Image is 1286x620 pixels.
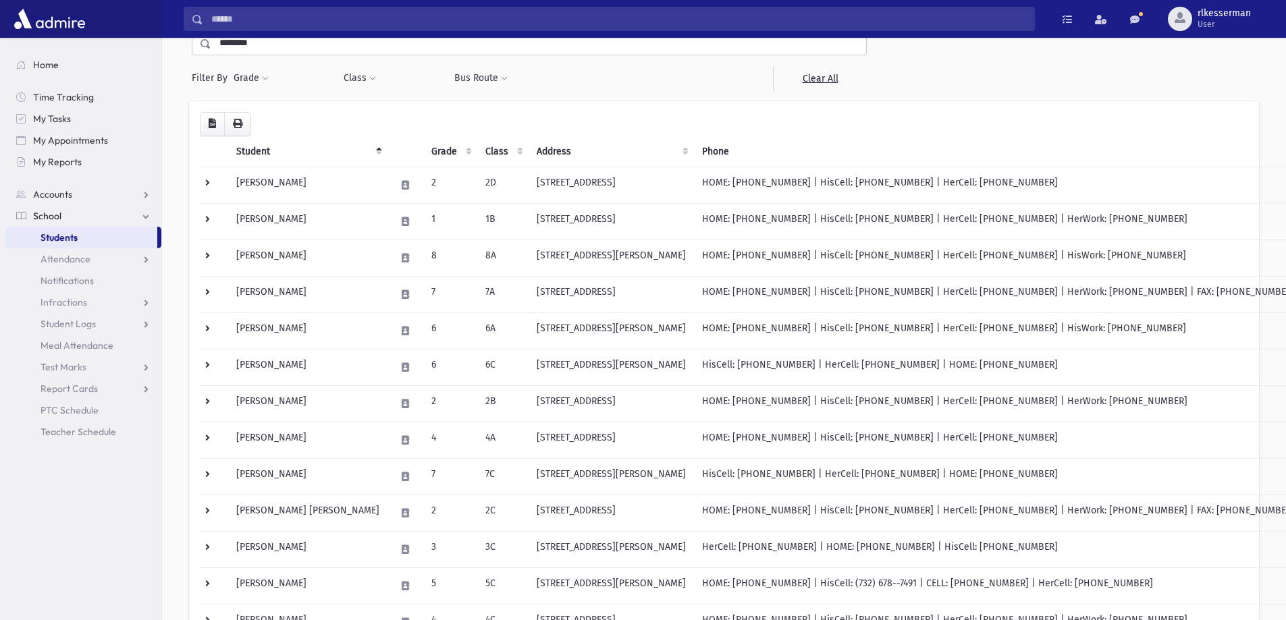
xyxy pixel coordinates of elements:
[1198,8,1251,19] span: rlkesserman
[529,567,694,604] td: [STREET_ADDRESS][PERSON_NAME]
[5,54,161,76] a: Home
[529,385,694,422] td: [STREET_ADDRESS]
[5,421,161,443] a: Teacher Schedule
[233,66,269,90] button: Grade
[41,253,90,265] span: Attendance
[423,167,477,203] td: 2
[5,151,161,173] a: My Reports
[5,248,161,270] a: Attendance
[228,167,387,203] td: [PERSON_NAME]
[1198,19,1251,30] span: User
[33,210,61,222] span: School
[5,270,161,291] a: Notifications
[423,312,477,349] td: 6
[529,276,694,312] td: [STREET_ADDRESS]
[41,383,98,395] span: Report Cards
[423,422,477,458] td: 4
[477,276,529,312] td: 7A
[529,349,694,385] td: [STREET_ADDRESS][PERSON_NAME]
[228,458,387,495] td: [PERSON_NAME]
[228,422,387,458] td: [PERSON_NAME]
[5,399,161,421] a: PTC Schedule
[228,567,387,604] td: [PERSON_NAME]
[477,385,529,422] td: 2B
[5,227,157,248] a: Students
[423,349,477,385] td: 6
[41,361,86,373] span: Test Marks
[477,167,529,203] td: 2D
[224,112,251,136] button: Print
[529,458,694,495] td: [STREET_ADDRESS][PERSON_NAME]
[529,136,694,167] th: Address: activate to sort column ascending
[5,335,161,356] a: Meal Attendance
[529,531,694,567] td: [STREET_ADDRESS][PERSON_NAME]
[5,184,161,205] a: Accounts
[423,385,477,422] td: 2
[203,7,1034,31] input: Search
[41,231,78,244] span: Students
[228,385,387,422] td: [PERSON_NAME]
[228,203,387,239] td: [PERSON_NAME]
[5,378,161,399] a: Report Cards
[11,5,88,32] img: AdmirePro
[228,136,387,167] th: Student: activate to sort column descending
[228,349,387,385] td: [PERSON_NAME]
[228,276,387,312] td: [PERSON_NAME]
[423,239,477,276] td: 8
[5,313,161,335] a: Student Logs
[423,458,477,495] td: 7
[343,66,377,90] button: Class
[454,66,508,90] button: Bus Route
[5,108,161,130] a: My Tasks
[423,203,477,239] td: 1
[423,136,477,167] th: Grade: activate to sort column ascending
[228,239,387,276] td: [PERSON_NAME]
[5,86,161,108] a: Time Tracking
[33,134,108,146] span: My Appointments
[773,66,867,90] a: Clear All
[200,112,225,136] button: CSV
[5,356,161,378] a: Test Marks
[477,312,529,349] td: 6A
[423,276,477,312] td: 7
[228,312,387,349] td: [PERSON_NAME]
[33,156,82,168] span: My Reports
[529,422,694,458] td: [STREET_ADDRESS]
[228,495,387,531] td: [PERSON_NAME] [PERSON_NAME]
[33,59,59,71] span: Home
[5,291,161,313] a: Infractions
[192,71,233,85] span: Filter By
[423,495,477,531] td: 2
[477,136,529,167] th: Class: activate to sort column ascending
[41,296,87,308] span: Infractions
[477,531,529,567] td: 3C
[33,91,94,103] span: Time Tracking
[33,188,72,200] span: Accounts
[477,458,529,495] td: 7C
[41,339,113,351] span: Meal Attendance
[477,203,529,239] td: 1B
[423,531,477,567] td: 3
[529,239,694,276] td: [STREET_ADDRESS][PERSON_NAME]
[33,113,71,125] span: My Tasks
[477,349,529,385] td: 6C
[529,167,694,203] td: [STREET_ADDRESS]
[41,404,99,416] span: PTC Schedule
[41,426,116,438] span: Teacher Schedule
[477,495,529,531] td: 2C
[529,312,694,349] td: [STREET_ADDRESS][PERSON_NAME]
[228,531,387,567] td: [PERSON_NAME]
[477,567,529,604] td: 5C
[529,203,694,239] td: [STREET_ADDRESS]
[5,205,161,227] a: School
[477,239,529,276] td: 8A
[41,318,96,330] span: Student Logs
[41,275,94,287] span: Notifications
[423,567,477,604] td: 5
[529,495,694,531] td: [STREET_ADDRESS]
[477,422,529,458] td: 4A
[5,130,161,151] a: My Appointments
